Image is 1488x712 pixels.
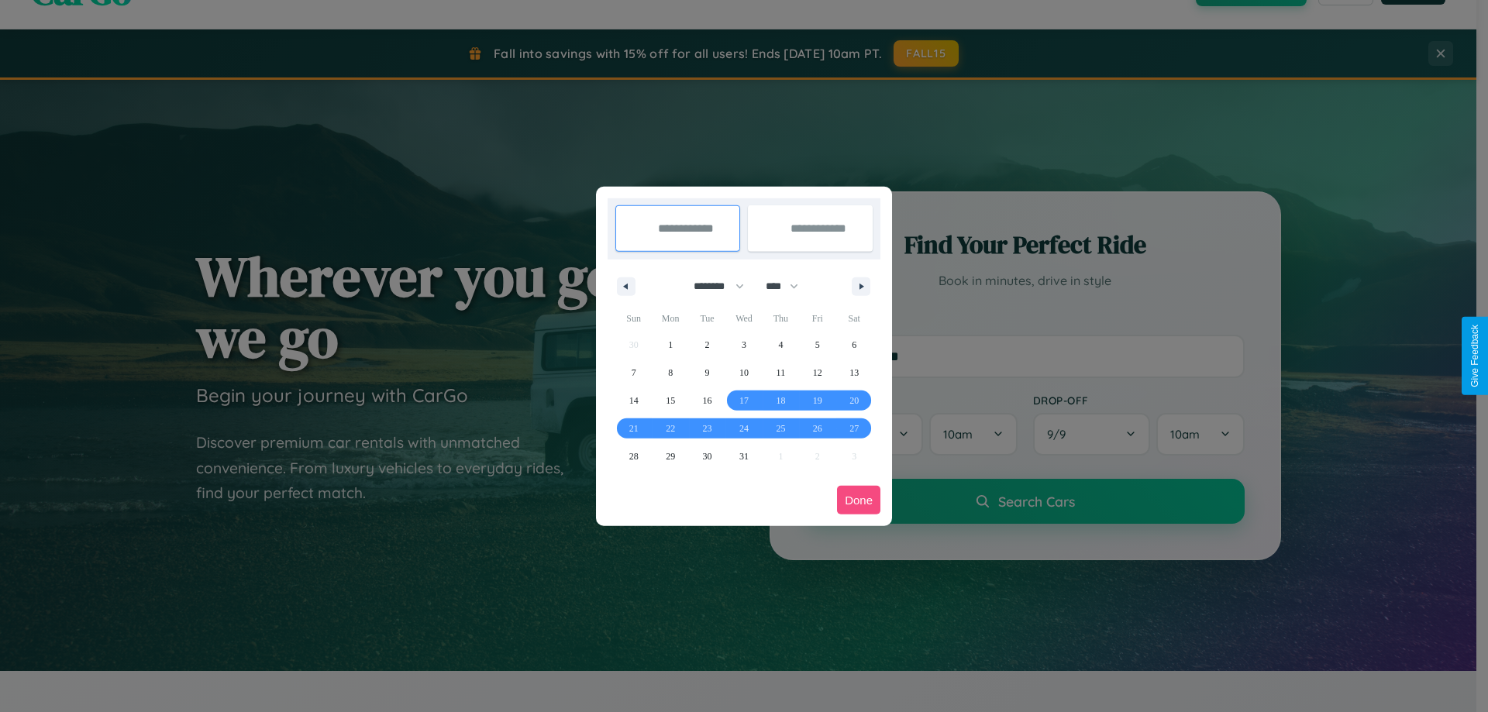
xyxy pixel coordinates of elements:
button: 31 [725,442,762,470]
span: 19 [813,387,822,414]
button: 18 [763,387,799,414]
button: 1 [652,331,688,359]
span: 8 [668,359,673,387]
button: 24 [725,414,762,442]
button: 19 [799,387,835,414]
span: 28 [629,442,639,470]
span: 16 [703,387,712,414]
button: 2 [689,331,725,359]
button: 20 [836,387,873,414]
button: 28 [615,442,652,470]
span: 6 [852,331,856,359]
div: Give Feedback [1469,325,1480,387]
button: 10 [725,359,762,387]
span: 12 [813,359,822,387]
button: 23 [689,414,725,442]
span: 27 [849,414,859,442]
span: 9 [705,359,710,387]
span: Thu [763,306,799,331]
button: 12 [799,359,835,387]
button: 4 [763,331,799,359]
span: 21 [629,414,639,442]
span: 15 [666,387,675,414]
span: Fri [799,306,835,331]
span: 3 [742,331,746,359]
span: 22 [666,414,675,442]
span: 7 [632,359,636,387]
button: 13 [836,359,873,387]
span: 18 [776,387,785,414]
span: 24 [739,414,749,442]
span: 4 [778,331,783,359]
span: 26 [813,414,822,442]
button: 25 [763,414,799,442]
span: Wed [725,306,762,331]
button: 16 [689,387,725,414]
button: 30 [689,442,725,470]
button: 7 [615,359,652,387]
span: Sat [836,306,873,331]
button: 11 [763,359,799,387]
span: 29 [666,442,675,470]
span: 23 [703,414,712,442]
span: 31 [739,442,749,470]
span: 30 [703,442,712,470]
span: 2 [705,331,710,359]
button: 9 [689,359,725,387]
button: 17 [725,387,762,414]
button: Done [837,486,880,514]
button: 5 [799,331,835,359]
span: 14 [629,387,639,414]
button: 3 [725,331,762,359]
button: 15 [652,387,688,414]
span: Sun [615,306,652,331]
span: 10 [739,359,749,387]
span: 20 [849,387,859,414]
button: 6 [836,331,873,359]
span: 11 [777,359,786,387]
span: 17 [739,387,749,414]
span: 5 [815,331,820,359]
button: 27 [836,414,873,442]
button: 8 [652,359,688,387]
span: Mon [652,306,688,331]
button: 21 [615,414,652,442]
span: 1 [668,331,673,359]
button: 22 [652,414,688,442]
span: 13 [849,359,859,387]
span: Tue [689,306,725,331]
button: 26 [799,414,835,442]
button: 14 [615,387,652,414]
span: 25 [776,414,785,442]
button: 29 [652,442,688,470]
